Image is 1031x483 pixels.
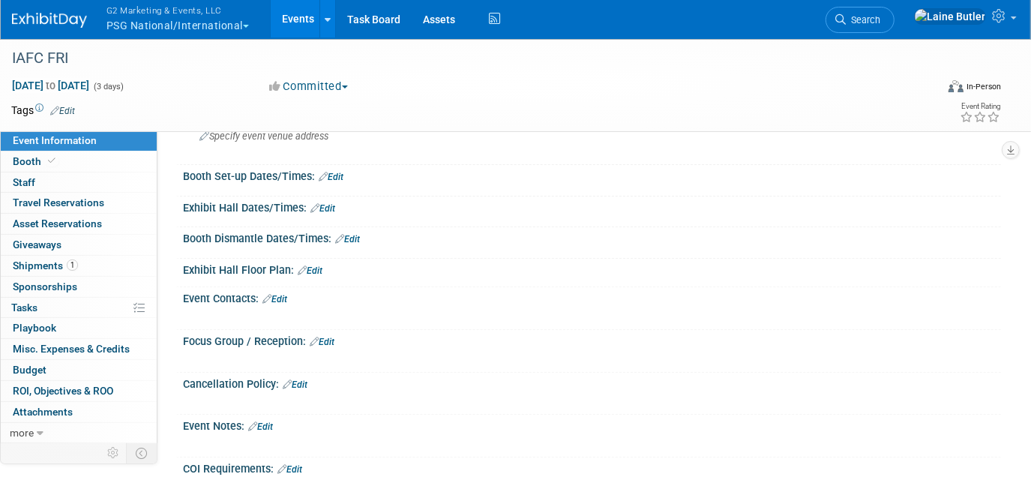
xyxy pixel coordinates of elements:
[914,8,986,25] img: Laine Butler
[127,443,157,463] td: Toggle Event Tabs
[13,406,73,418] span: Attachments
[10,427,34,439] span: more
[1,339,157,359] a: Misc. Expenses & Credits
[319,172,343,182] a: Edit
[13,385,113,397] span: ROI, Objectives & ROO
[199,130,328,142] span: Specify event venue address
[13,196,104,208] span: Travel Reservations
[826,7,895,33] a: Search
[106,2,249,18] span: G2 Marketing & Events, LLC
[1,214,157,234] a: Asset Reservations
[1,193,157,213] a: Travel Reservations
[283,379,307,390] a: Edit
[13,280,77,292] span: Sponsorships
[12,13,87,28] img: ExhibitDay
[13,238,61,250] span: Giveaways
[13,259,78,271] span: Shipments
[1,256,157,276] a: Shipments1
[13,176,35,188] span: Staff
[1,423,157,443] a: more
[1,402,157,422] a: Attachments
[310,337,334,347] a: Edit
[960,103,1000,110] div: Event Rating
[1,235,157,255] a: Giveaways
[92,82,124,91] span: (3 days)
[11,103,75,118] td: Tags
[183,259,1001,278] div: Exhibit Hall Floor Plan:
[183,165,1001,184] div: Booth Set-up Dates/Times:
[13,343,130,355] span: Misc. Expenses & Credits
[183,287,1001,307] div: Event Contacts:
[7,45,917,72] div: IAFC FRI
[262,294,287,304] a: Edit
[11,79,90,92] span: [DATE] [DATE]
[43,79,58,91] span: to
[100,443,127,463] td: Personalize Event Tab Strip
[1,360,157,380] a: Budget
[310,203,335,214] a: Edit
[13,364,46,376] span: Budget
[11,301,37,313] span: Tasks
[183,227,1001,247] div: Booth Dismantle Dates/Times:
[265,79,354,94] button: Committed
[855,78,1001,100] div: Event Format
[298,265,322,276] a: Edit
[183,457,1001,477] div: COI Requirements:
[1,298,157,318] a: Tasks
[335,234,360,244] a: Edit
[183,373,1001,392] div: Cancellation Policy:
[13,134,97,146] span: Event Information
[50,106,75,116] a: Edit
[1,151,157,172] a: Booth
[277,464,302,475] a: Edit
[1,130,157,151] a: Event Information
[13,217,102,229] span: Asset Reservations
[1,381,157,401] a: ROI, Objectives & ROO
[48,157,55,165] i: Booth reservation complete
[183,330,1001,349] div: Focus Group / Reception:
[13,322,56,334] span: Playbook
[966,81,1001,92] div: In-Person
[1,172,157,193] a: Staff
[183,415,1001,434] div: Event Notes:
[846,14,880,25] span: Search
[1,277,157,297] a: Sponsorships
[248,421,273,432] a: Edit
[1,318,157,338] a: Playbook
[949,80,964,92] img: Format-Inperson.png
[67,259,78,271] span: 1
[13,155,58,167] span: Booth
[183,196,1001,216] div: Exhibit Hall Dates/Times:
